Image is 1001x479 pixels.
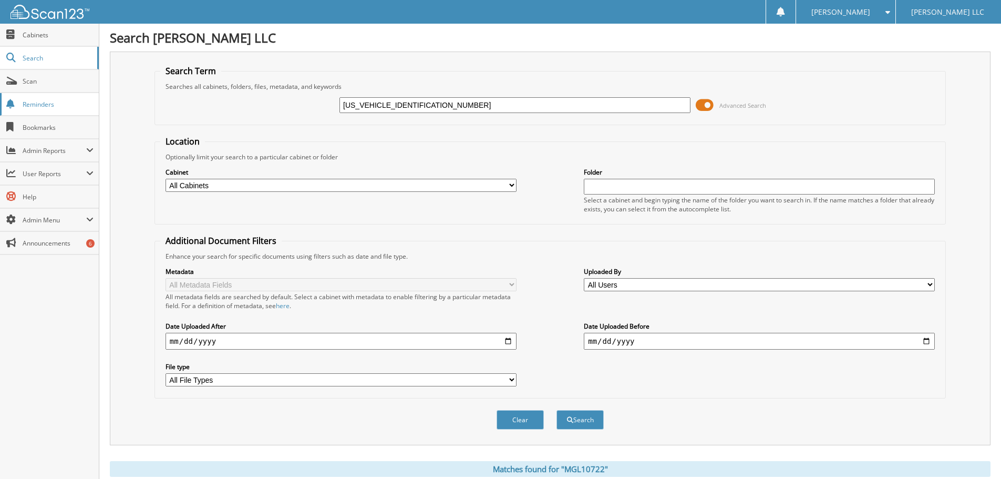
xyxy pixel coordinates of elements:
label: Folder [584,168,935,177]
div: 6 [86,239,95,248]
button: Search [556,410,604,430]
legend: Search Term [160,65,221,77]
label: File type [166,362,517,371]
h1: Search [PERSON_NAME] LLC [110,29,990,46]
iframe: Chat Widget [948,429,1001,479]
a: here [276,301,290,310]
div: Searches all cabinets, folders, files, metadata, and keywords [160,82,940,91]
span: Bookmarks [23,123,94,132]
input: end [584,333,935,350]
div: All metadata fields are searched by default. Select a cabinet with metadata to enable filtering b... [166,292,517,310]
label: Date Uploaded After [166,322,517,331]
span: Admin Reports [23,146,86,155]
span: Scan [23,77,94,86]
span: [PERSON_NAME] [811,9,870,15]
label: Metadata [166,267,517,276]
label: Date Uploaded Before [584,322,935,331]
span: User Reports [23,169,86,178]
div: Matches found for "MGL10722" [110,461,990,477]
button: Clear [497,410,544,430]
legend: Additional Document Filters [160,235,282,247]
div: Select a cabinet and begin typing the name of the folder you want to search in. If the name match... [584,196,935,213]
span: Search [23,54,92,63]
span: Reminders [23,100,94,109]
span: Cabinets [23,30,94,39]
input: start [166,333,517,350]
span: Announcements [23,239,94,248]
legend: Location [160,136,205,147]
label: Uploaded By [584,267,935,276]
span: Advanced Search [719,101,766,109]
div: Optionally limit your search to a particular cabinet or folder [160,152,940,161]
span: Help [23,192,94,201]
span: [PERSON_NAME] LLC [911,9,984,15]
div: Enhance your search for specific documents using filters such as date and file type. [160,252,940,261]
img: scan123-logo-white.svg [11,5,89,19]
label: Cabinet [166,168,517,177]
span: Admin Menu [23,216,86,225]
